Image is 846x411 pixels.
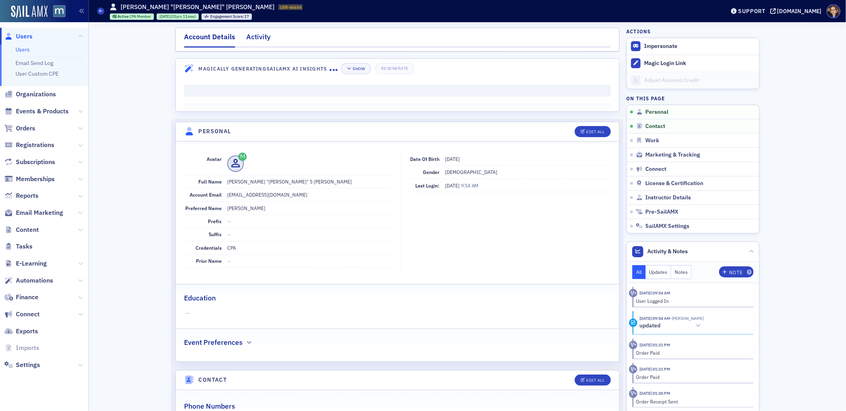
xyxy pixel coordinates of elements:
span: Instructor Details [646,194,691,201]
span: Full Name [198,178,222,185]
span: Avatar [207,156,222,162]
div: [DOMAIN_NAME] [777,8,822,15]
a: Memberships [4,175,55,184]
button: Show [341,63,371,74]
button: [DOMAIN_NAME] [770,8,825,14]
div: Account Details [184,32,235,48]
a: Email Marketing [4,208,63,217]
div: Update [629,319,637,327]
button: Updates [646,265,671,279]
span: Active [117,14,129,19]
div: Activity [246,32,270,46]
span: Last Login: [415,182,439,189]
a: Automations [4,276,53,285]
img: SailAMX [53,5,65,17]
a: Users [4,32,33,41]
span: Registrations [16,141,54,149]
span: Orders [16,124,35,133]
span: [DATE] [445,156,460,162]
a: Subscriptions [4,158,55,166]
a: Events & Products [4,107,69,116]
dd: [EMAIL_ADDRESS][DOMAIN_NAME] [227,188,393,201]
span: USR-46654 [280,4,301,10]
button: Magic Login Link [627,55,759,72]
span: Organizations [16,90,56,99]
img: SailAMX [11,6,48,18]
div: Engagement Score: 17 [201,13,252,20]
a: Email Send Log [15,59,53,67]
span: Automations [16,276,53,285]
a: Registrations [4,141,54,149]
span: — [227,231,231,237]
div: Edit All [587,378,605,382]
span: Imports [16,344,39,352]
time: 8/14/2025 09:54 AM [640,290,671,296]
span: Profile [827,4,840,18]
span: Settings [16,361,40,369]
span: Pre-SailAMX [646,208,679,216]
span: Email Marketing [16,208,63,217]
span: Date of Birth [410,156,439,162]
span: Credentials [196,245,222,251]
a: Adjust Account Credit [627,72,759,89]
button: updated [640,322,704,330]
span: Cindy Garnette [671,315,704,321]
div: 17 [210,15,249,19]
div: Adjust Account Credit [644,77,755,84]
a: Finance [4,293,38,302]
dd: [PERSON_NAME] "[PERSON_NAME]" S [PERSON_NAME] [227,175,393,188]
a: Exports [4,327,38,336]
div: Show [353,67,365,71]
div: Support [738,8,765,15]
h2: Education [184,293,216,303]
a: Organizations [4,90,56,99]
span: Reports [16,191,38,200]
h2: Event Preferences [184,337,243,348]
a: Settings [4,361,40,369]
span: CPA Member [129,14,151,19]
dd: [DEMOGRAPHIC_DATA] [445,166,609,178]
h4: Magically Generating SailAMX AI Insights [199,65,330,72]
h4: Contact [199,376,227,384]
dd: [PERSON_NAME] [227,202,393,214]
h4: Actions [626,28,651,35]
span: Content [16,226,39,234]
span: Tasks [16,242,33,251]
a: Imports [4,344,39,352]
span: Engagement Score : [210,14,245,19]
span: Memberships [16,175,55,184]
div: Order Paid [636,373,748,380]
span: — [185,309,609,317]
span: Connect [646,166,667,173]
span: Suffix [209,231,222,237]
div: User Logged In [636,297,748,304]
span: Connect [16,310,40,319]
span: Events & Products [16,107,69,116]
div: Active: Active: CPA Member [110,13,154,20]
span: Marketing & Tracking [646,151,700,159]
span: [DATE] [159,14,171,19]
button: Edit All [575,375,610,386]
time: 6/26/2025 01:31 PM [640,342,671,348]
h4: On this page [626,95,760,102]
div: Activity [629,365,637,373]
time: 6/26/2025 01:31 PM [640,366,671,372]
span: 9:54 AM [461,182,478,189]
button: Regenerate [375,63,414,74]
a: User Custom CPE [15,70,59,77]
span: Personal [646,109,669,116]
div: Note [729,270,742,275]
span: License & Certification [646,180,704,187]
div: Edit All [587,130,605,134]
span: Gender [423,169,439,175]
div: Order Paid [636,349,748,356]
div: Activity [629,390,637,398]
span: Work [646,137,660,144]
a: Tasks [4,242,33,251]
span: Users [16,32,33,41]
button: Notes [671,265,692,279]
dd: CPA [227,241,393,254]
span: Contact [646,123,666,130]
a: Reports [4,191,38,200]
